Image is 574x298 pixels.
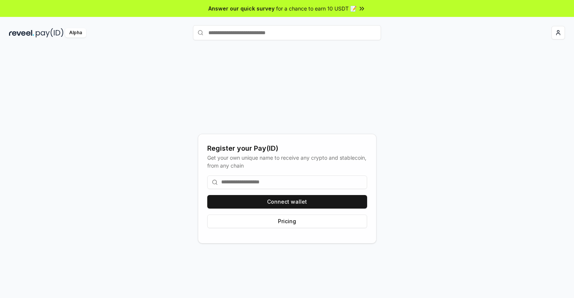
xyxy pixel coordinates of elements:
div: Register your Pay(ID) [207,143,367,154]
button: Connect wallet [207,195,367,209]
span: for a chance to earn 10 USDT 📝 [276,5,357,12]
img: reveel_dark [9,28,34,38]
button: Pricing [207,215,367,228]
div: Get your own unique name to receive any crypto and stablecoin, from any chain [207,154,367,169]
img: pay_id [36,28,64,38]
span: Answer our quick survey [208,5,275,12]
div: Alpha [65,28,86,38]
